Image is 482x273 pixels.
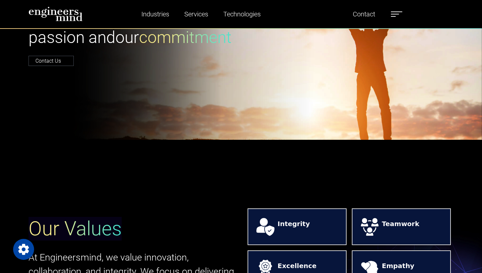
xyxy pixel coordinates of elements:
[139,7,172,22] a: Industries
[221,7,263,22] a: Technologies
[139,28,231,47] span: commitment
[382,219,419,235] strong: Teamwork
[359,216,380,238] img: logos
[29,217,122,240] span: Our Values
[278,219,310,235] strong: Integrity
[29,56,74,66] a: Contact Us
[182,7,211,22] a: Services
[350,7,378,22] a: Contact
[255,216,276,238] img: logos
[29,7,83,21] img: logo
